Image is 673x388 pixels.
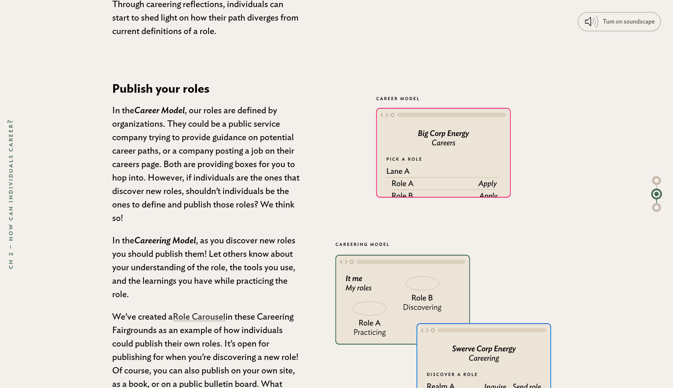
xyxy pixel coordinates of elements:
[173,312,225,321] a: Role Carousel
[134,106,185,115] span: Career Model
[134,236,196,245] span: Careering Model
[112,234,302,301] p: In the , as you discover new roles you should publish them! Let others know about your understand...
[603,15,655,28] div: Turn on soundscape
[112,104,302,225] p: In the , our roles are defined by organizations. They could be a public service company trying to...
[112,80,302,98] h3: Publish your roles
